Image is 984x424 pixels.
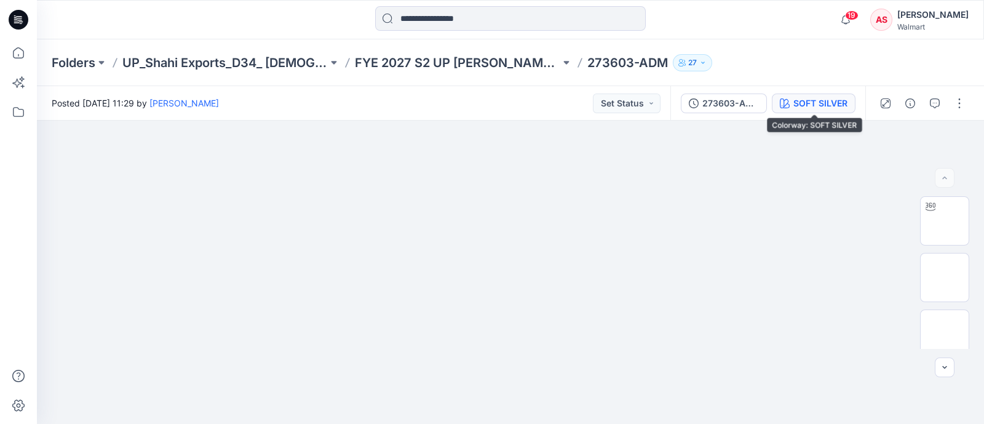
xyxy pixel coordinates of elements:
[793,97,847,110] div: SOFT SILVER
[702,97,759,110] div: 273603-ADM
[772,94,855,113] button: SOFT SILVER
[845,10,859,20] span: 19
[897,22,969,31] div: Walmart
[587,54,668,71] p: 273603-ADM
[673,54,712,71] button: 27
[900,94,920,113] button: Details
[681,94,767,113] button: 273603-ADM
[688,56,697,70] p: 27
[52,54,95,71] a: Folders
[897,7,969,22] div: [PERSON_NAME]
[870,9,892,31] div: AS
[149,98,219,108] a: [PERSON_NAME]
[52,97,219,110] span: Posted [DATE] 11:29 by
[355,54,560,71] a: FYE 2027 S2 UP [PERSON_NAME] [PERSON_NAME]
[122,54,328,71] a: UP_Shahi Exports_D34_ [DEMOGRAPHIC_DATA] Bottoms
